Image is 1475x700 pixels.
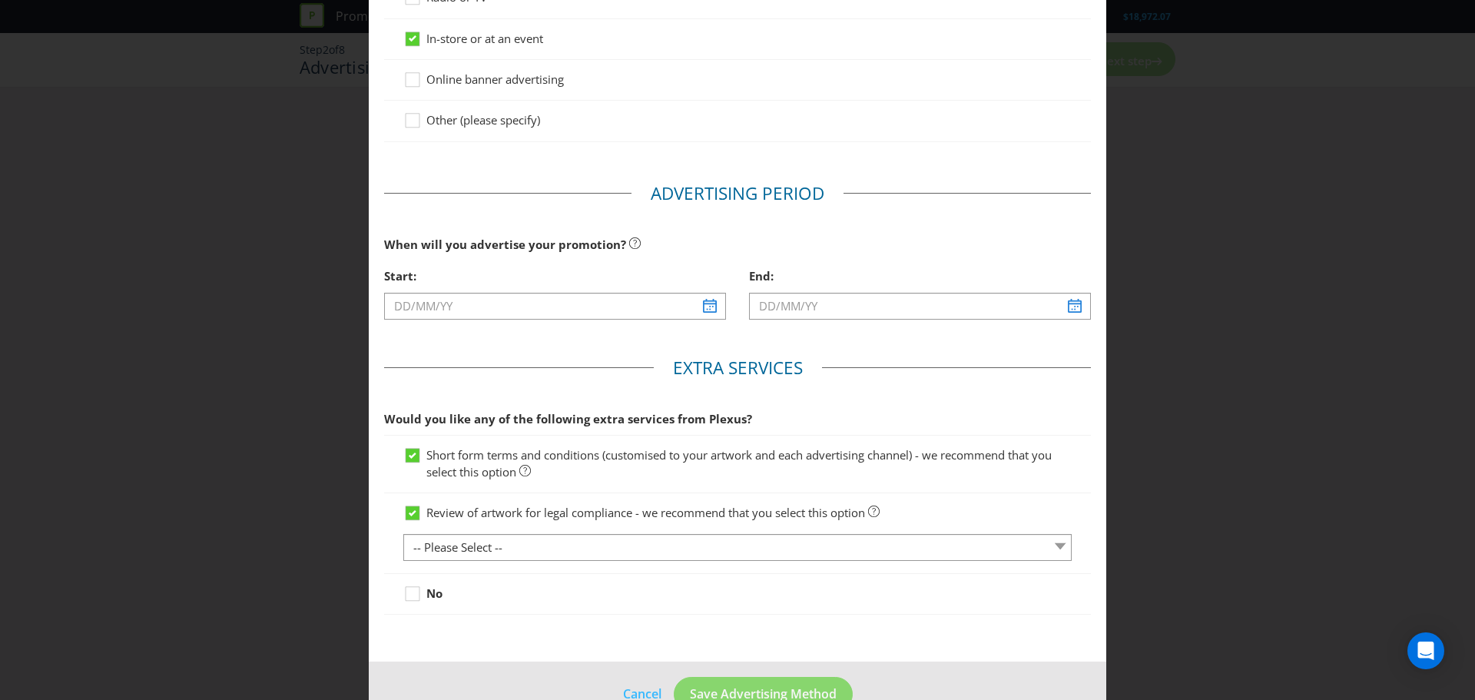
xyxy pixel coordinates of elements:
div: End: [749,260,1091,292]
span: Other (please specify) [426,112,540,128]
span: In-store or at an event [426,31,543,46]
span: Review of artwork for legal compliance - we recommend that you select this option [426,505,865,520]
legend: Extra Services [654,356,822,380]
div: Start: [384,260,726,292]
span: Short form terms and conditions (customised to your artwork and each advertising channel) - we re... [426,447,1052,479]
span: Would you like any of the following extra services from Plexus? [384,411,752,426]
legend: Advertising Period [631,181,844,206]
span: Online banner advertising [426,71,564,87]
span: When will you advertise your promotion? [384,237,626,252]
input: DD/MM/YY [384,293,726,320]
input: DD/MM/YY [749,293,1091,320]
div: Open Intercom Messenger [1407,632,1444,669]
strong: No [426,586,442,601]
